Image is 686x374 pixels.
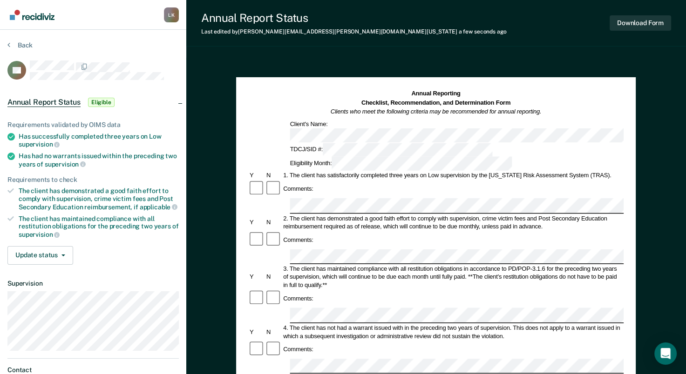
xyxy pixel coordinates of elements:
div: 3. The client has maintained compliance with all restitution obligations in accordance to PD/POP-... [282,265,624,289]
span: supervision [45,160,86,168]
div: Y [248,273,265,281]
div: Requirements to check [7,176,179,184]
div: 4. The client has not had a warrant issued with in the preceding two years of supervision. This d... [282,324,624,340]
button: Profile dropdown button [164,7,179,22]
div: 1. The client has satisfactorily completed three years on Low supervision by the [US_STATE] Risk ... [282,172,624,180]
span: a few seconds ago [459,28,507,35]
div: Has successfully completed three years on Low [19,133,179,148]
div: Comments: [282,345,315,353]
div: Last edited by [PERSON_NAME][EMAIL_ADDRESS][PERSON_NAME][DOMAIN_NAME][US_STATE] [201,28,507,35]
div: Open Intercom Messenger [654,342,677,365]
div: Annual Report Status [201,11,507,25]
button: Download Form [610,15,671,31]
em: Clients who meet the following criteria may be recommended for annual reporting. [331,108,542,115]
div: L K [164,7,179,22]
button: Back [7,41,33,49]
div: Has had no warrants issued within the preceding two years of [19,152,179,168]
span: supervision [19,140,60,148]
div: Eligibility Month: [289,157,513,171]
span: supervision [19,231,60,238]
div: 2. The client has demonstrated a good faith effort to comply with supervision, crime victim fees ... [282,214,624,231]
strong: Annual Reporting [412,90,461,97]
div: N [265,273,282,281]
button: Update status [7,246,73,265]
div: TDCJ/SID #: [289,143,494,157]
dt: Supervision [7,280,179,287]
div: Comments: [282,294,315,302]
strong: Checklist, Recommendation, and Determination Form [361,99,510,106]
div: N [265,218,282,226]
div: The client has maintained compliance with all restitution obligations for the preceding two years of [19,215,179,239]
div: N [265,328,282,336]
span: applicable [140,203,177,211]
span: Eligible [88,98,115,107]
div: Y [248,172,265,180]
div: Comments: [282,185,315,193]
div: Y [248,218,265,226]
div: N [265,172,282,180]
span: Annual Report Status [7,98,81,107]
img: Recidiviz [10,10,54,20]
div: Y [248,328,265,336]
div: The client has demonstrated a good faith effort to comply with supervision, crime victim fees and... [19,187,179,211]
div: Requirements validated by OIMS data [7,121,179,129]
div: Comments: [282,236,315,244]
dt: Contact [7,366,179,374]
